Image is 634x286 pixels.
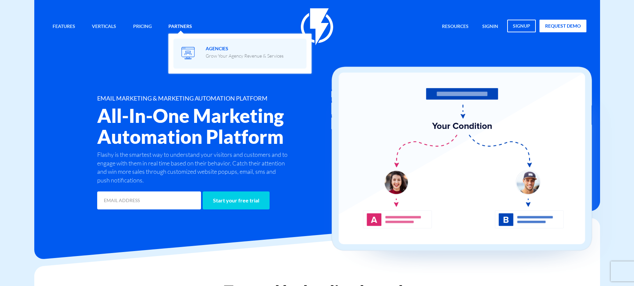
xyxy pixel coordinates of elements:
[477,20,503,34] a: signin
[97,191,201,209] input: EMAIL ADDRESS
[48,20,80,34] a: Features
[97,95,357,102] h1: EMAIL MARKETING & MARKETING AUTOMATION PLATFORM
[206,44,284,59] span: Agencies
[539,20,586,32] a: request demo
[87,20,121,34] a: Verticals
[206,53,284,59] p: Grow Your Agency Revenue & Services
[128,20,157,34] a: Pricing
[203,191,270,209] input: Start your free trial
[437,20,474,34] a: Resources
[97,105,357,147] h2: All-In-One Marketing Automation Platform
[173,39,307,69] a: AgenciesGrow Your Agency Revenue & Services
[507,20,536,32] a: signup
[97,150,290,185] p: Flashy is the smartest way to understand your visitors and customers and to engage with them in r...
[163,20,197,34] a: Partners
